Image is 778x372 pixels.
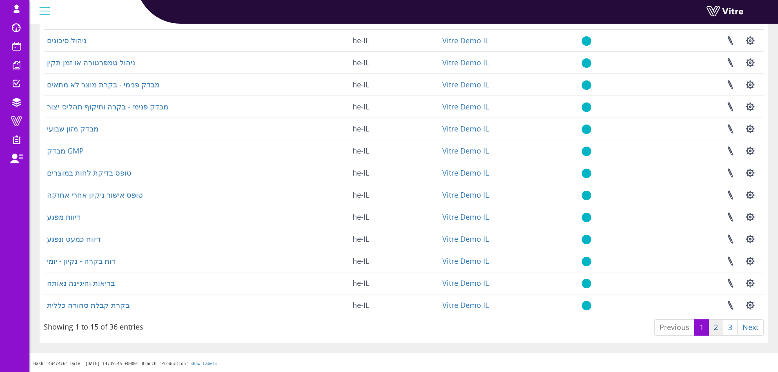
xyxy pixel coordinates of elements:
[442,256,489,266] a: Vitre Demo IL
[33,361,188,366] span: Hash '4d4c4c6' Date '[DATE] 14:39:45 +0000' Branch 'Production'
[349,294,439,316] td: he-IL
[47,278,115,288] a: בריאות והיגיינה נאותה
[582,168,591,178] img: yes
[349,184,439,206] td: he-IL
[47,190,143,200] a: טופס אישור ניקיון אחרי אחזקה
[582,234,591,245] img: yes
[709,319,723,336] a: 2
[349,140,439,162] td: he-IL
[582,212,591,223] img: yes
[349,96,439,118] td: he-IL
[349,206,439,228] td: he-IL
[47,212,80,222] a: דיווח מפגע
[582,256,591,267] img: yes
[582,80,591,90] img: yes
[442,124,489,134] a: Vitre Demo IL
[47,168,132,178] a: טופס בדיקת לחות במוצרים
[442,234,489,244] a: Vitre Demo IL
[442,300,489,310] a: Vitre Demo IL
[582,190,591,200] img: yes
[349,162,439,184] td: he-IL
[349,228,439,250] td: he-IL
[737,319,764,336] a: Next
[349,29,439,51] td: he-IL
[442,80,489,89] a: Vitre Demo IL
[349,118,439,140] td: he-IL
[349,272,439,294] td: he-IL
[442,212,489,222] a: Vitre Demo IL
[442,36,489,45] a: Vitre Demo IL
[582,146,591,156] img: yes
[47,124,98,134] a: מבדק מזון שבועי
[47,256,116,266] a: דוח בקרה - נקיון - יומי
[582,301,591,311] img: yes
[47,146,84,156] a: מבדק GMP
[349,51,439,74] td: he-IL
[723,319,738,336] a: 3
[582,278,591,289] img: yes
[190,361,217,366] a: Show Labels
[47,102,168,111] a: מבדק פנימי - בקרה ותיקוף תהליכי יצור
[349,250,439,272] td: he-IL
[47,58,135,67] a: ניהול טמפרטורה או זמן תקין
[694,319,709,336] a: 1
[47,80,160,89] a: מבדק פנימי - בקרת מוצר לא מתאים
[442,58,489,67] a: Vitre Demo IL
[582,58,591,68] img: yes
[582,102,591,112] img: yes
[582,36,591,46] img: yes
[47,300,129,310] a: בקרת קבלת סחורה כללית
[349,74,439,96] td: he-IL
[47,36,87,45] a: ניהול סיכונים
[442,102,489,111] a: Vitre Demo IL
[442,278,489,288] a: Vitre Demo IL
[442,168,489,178] a: Vitre Demo IL
[44,319,143,332] div: Showing 1 to 15 of 36 entries
[442,190,489,200] a: Vitre Demo IL
[582,124,591,134] img: yes
[654,319,695,336] a: Previous
[442,146,489,156] a: Vitre Demo IL
[47,234,101,244] a: דיווח כמעט ונפגע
